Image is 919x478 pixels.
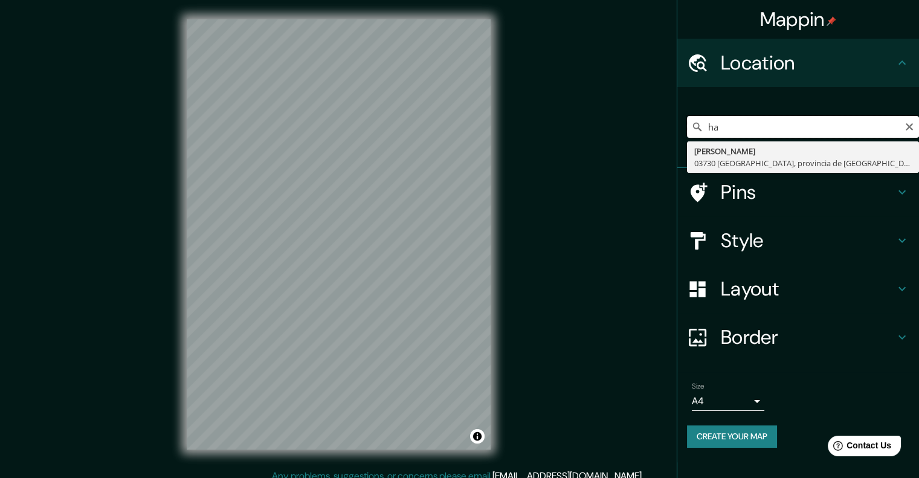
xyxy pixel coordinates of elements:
div: Location [677,39,919,87]
h4: Border [721,325,895,349]
canvas: Map [187,19,491,450]
div: [PERSON_NAME] [694,145,912,157]
label: Size [692,381,705,392]
div: Border [677,313,919,361]
h4: Location [721,51,895,75]
button: Create your map [687,425,777,448]
button: Clear [904,120,914,132]
h4: Pins [721,180,895,204]
iframe: Help widget launcher [811,431,906,465]
div: 03730 [GEOGRAPHIC_DATA], provincia de [GEOGRAPHIC_DATA], [GEOGRAPHIC_DATA] [694,157,912,169]
h4: Mappin [760,7,837,31]
h4: Style [721,228,895,253]
img: pin-icon.png [827,16,836,26]
input: Pick your city or area [687,116,919,138]
div: Pins [677,168,919,216]
div: A4 [692,392,764,411]
h4: Layout [721,277,895,301]
button: Toggle attribution [470,429,485,444]
div: Layout [677,265,919,313]
div: Style [677,216,919,265]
